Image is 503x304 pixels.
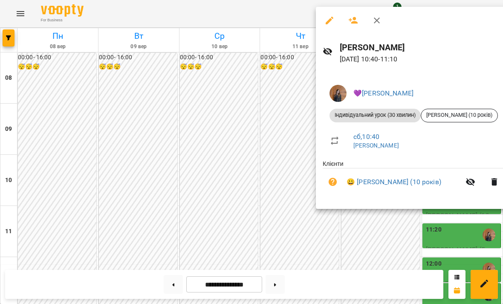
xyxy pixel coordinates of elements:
a: 😀 [PERSON_NAME] (10 років) [347,177,441,187]
div: [PERSON_NAME] (10 років) [421,109,498,122]
a: сб , 10:40 [353,133,379,141]
a: 💜[PERSON_NAME] [353,89,413,97]
button: Візит ще не сплачено. Додати оплату? [323,172,343,192]
span: [PERSON_NAME] (10 років) [421,111,497,119]
a: [PERSON_NAME] [353,142,399,149]
span: Індивідуальний урок (30 хвилин) [330,111,421,119]
img: 40e98ae57a22f8772c2bdbf2d9b59001.jpeg [330,85,347,102]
